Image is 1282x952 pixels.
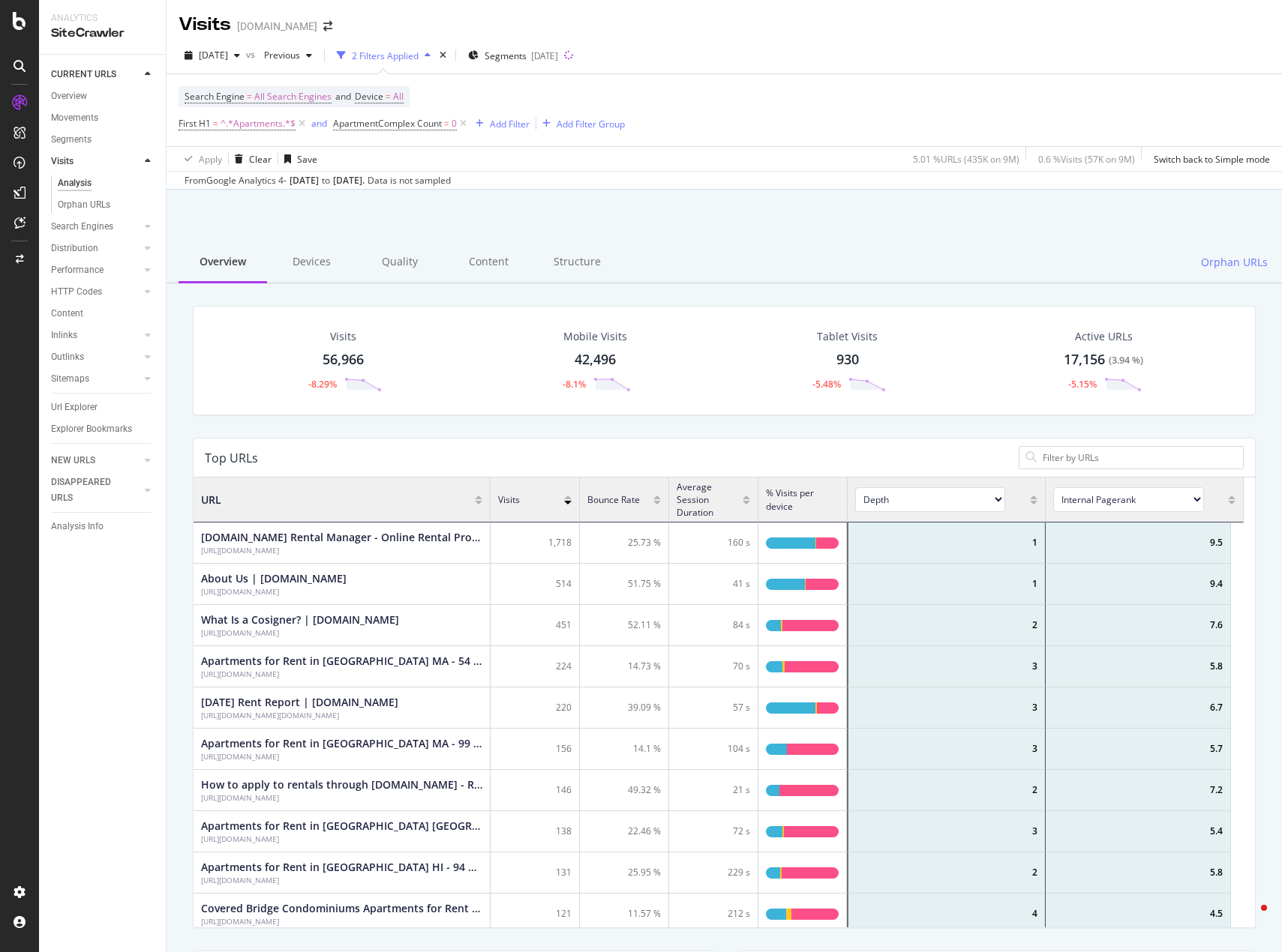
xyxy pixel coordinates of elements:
div: Apartments for Rent in Nantucket MA - 54 Rentals [201,654,482,669]
button: Previous [258,43,318,67]
div: 57 s [669,687,758,729]
span: 0 [452,113,457,134]
div: 3 [848,687,1046,729]
div: 121 [491,894,580,935]
div: 5.8 [1046,646,1231,687]
div: Structure [533,242,621,283]
button: 2 Filters Applied [331,43,437,67]
span: Active URLs [1075,329,1133,343]
span: Visits [498,493,520,506]
div: 6.7 [1046,687,1231,729]
div: 22.46 % [580,811,669,852]
div: [DATE] [531,49,558,62]
div: Quality [356,242,444,283]
div: Add Filter Group [557,118,625,130]
a: Outlinks [51,349,140,365]
div: 930 [836,350,859,370]
div: Search Engines [51,219,113,235]
button: Add Filter Group [536,115,625,133]
span: % Visits per device [766,486,832,512]
div: 0.6 % Visits ( 57K on 9M ) [1038,153,1135,166]
div: Apartments for Rent in Marthas Vineyard MA - 99 Rentals [201,751,482,762]
div: SiteCrawler [51,25,154,42]
div: 5.8 [1046,852,1231,894]
div: [DATE] [290,174,319,187]
div: Apartments for Rent in Nantucket MA - 54 Rentals [201,669,482,679]
a: Inlinks [51,328,140,343]
div: and [311,117,327,130]
div: Orphan URLs [58,197,110,213]
button: Segments[DATE] [462,43,564,67]
div: 160 s [669,522,758,564]
div: Explorer Bookmarks [51,421,132,437]
span: Search Engine [185,90,245,103]
div: July 2025 Rent Report | Apartments.com [201,695,398,710]
div: 220 [491,687,580,729]
span: = [247,90,252,103]
div: 1,718 [491,522,580,564]
div: Inlinks [51,328,77,343]
div: How to apply to rentals through Apartments.com - Renter Help Center [201,792,482,803]
div: 25.95 % [580,852,669,894]
a: NEW URLS [51,453,140,469]
span: Orphan URLs [1201,255,1268,270]
div: [DATE] . [333,174,365,187]
span: All Search Engines [254,86,332,107]
div: CURRENT URLS [51,67,116,82]
div: 14.1 % [580,729,669,770]
div: 9.5 [1046,522,1231,564]
div: 4 [848,894,1046,935]
span: and [335,90,351,103]
div: Performance [51,262,104,278]
div: Switch back to Simple mode [1154,153,1270,166]
div: 4.5 [1046,894,1231,935]
a: Search Engines [51,219,140,235]
div: 1 [848,522,1046,564]
button: Apply [179,147,222,171]
div: 52.11 % [580,605,669,646]
div: Visits [179,12,231,37]
div: 3 [848,729,1046,770]
div: 3 [848,646,1046,687]
div: 138 [491,811,580,852]
button: Switch back to Simple mode [1148,147,1270,171]
a: DISAPPEARED URLS [51,475,140,506]
a: Movements [51,110,155,126]
span: Average Session Duration [677,480,735,519]
div: Apply [199,153,222,166]
div: 51.75 % [580,564,669,605]
div: grid [491,522,1244,927]
a: HTTP Codes [51,284,140,300]
button: Clear [229,147,272,171]
a: Orphan URLs [58,197,155,213]
div: 229 s [669,852,758,894]
div: About Us | Apartments.com [201,586,347,597]
button: and [311,116,327,130]
div: Analytics [51,12,154,25]
div: 2 [848,852,1046,894]
a: Sitemaps [51,371,140,387]
div: 1 [848,564,1046,605]
span: vs [246,48,258,61]
div: DISAPPEARED URLS [51,475,127,506]
div: NEW URLS [51,453,95,469]
a: Visits [51,154,140,169]
div: Sitemaps [51,371,89,387]
a: Content [51,306,155,322]
div: 70 s [669,646,758,687]
div: Overview [179,242,267,283]
div: 514 [491,564,580,605]
div: Apartments for Rent in Marthas Vineyard MA - 99 Rentals [201,736,482,751]
div: 84 s [669,605,758,646]
div: Apartments for Rent in Mililani HI - 94 Rentals [201,860,482,875]
a: Explorer Bookmarks [51,421,155,437]
div: 2 Filters Applied [352,49,419,62]
div: Analysis [58,175,92,191]
span: Segments [485,49,527,62]
div: times [437,48,449,63]
div: ( 3.94 % ) [1109,354,1143,367]
button: Save [278,147,317,171]
iframe: Intercom live chat [1231,901,1267,937]
span: = [444,117,449,130]
div: Url Explorer [51,400,98,415]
